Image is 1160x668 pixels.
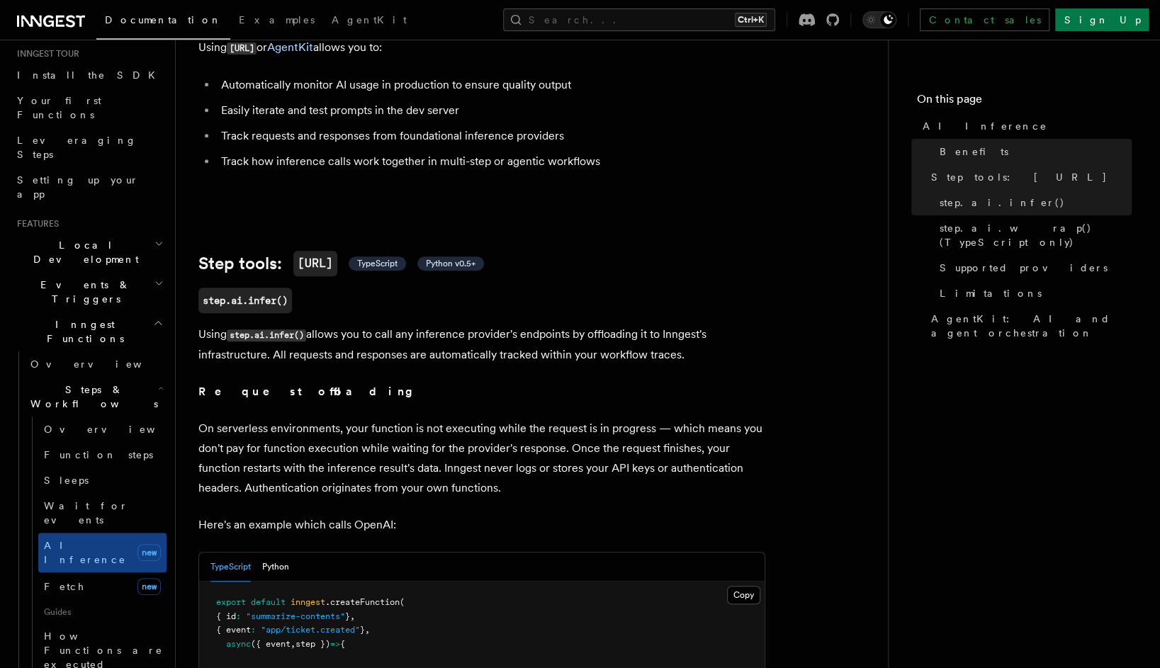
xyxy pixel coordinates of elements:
[44,424,190,435] span: Overview
[217,101,765,120] li: Easily iterate and test prompts in the dev server
[917,91,1132,113] h4: On this page
[332,14,407,26] span: AgentKit
[239,14,315,26] span: Examples
[261,625,360,635] span: "app/ticket.created"
[291,639,295,649] span: ,
[137,544,161,561] span: new
[267,40,313,54] a: AgentKit
[11,238,154,266] span: Local Development
[11,48,79,60] span: Inngest tour
[940,261,1108,275] span: Supported providers
[227,43,257,55] code: [URL]
[923,119,1047,133] span: AI Inference
[227,329,306,341] code: step.ai.infer()
[96,4,230,40] a: Documentation
[295,639,330,649] span: step })
[11,312,167,351] button: Inngest Functions
[216,625,251,635] span: { event
[925,306,1132,346] a: AgentKit: AI and agent orchestration
[350,611,355,621] span: ,
[323,4,415,38] a: AgentKit
[38,468,167,493] a: Sleeps
[940,221,1132,249] span: step.ai.wrap() (TypeScript only)
[38,417,167,442] a: Overview
[262,553,289,582] button: Python
[862,11,896,28] button: Toggle dark mode
[940,145,1008,159] span: Benefits
[11,167,167,207] a: Setting up your app
[217,152,765,171] li: Track how inference calls work together in multi-step or agentic workflows
[931,312,1132,340] span: AgentKit: AI and agent orchestration
[236,611,241,621] span: :
[216,597,246,607] span: export
[11,232,167,272] button: Local Development
[325,597,400,607] span: .createFunction
[934,281,1132,306] a: Limitations
[11,272,167,312] button: Events & Triggers
[17,135,137,160] span: Leveraging Steps
[44,475,89,486] span: Sleeps
[934,190,1132,215] a: step.ai.infer()
[940,286,1042,300] span: Limitations
[330,639,340,649] span: =>
[251,639,291,649] span: ({ event
[360,625,365,635] span: }
[30,358,176,370] span: Overview
[365,625,370,635] span: ,
[226,639,251,649] span: async
[291,597,325,607] span: inngest
[38,572,167,601] a: Fetchnew
[216,611,236,621] span: { id
[44,581,85,592] span: Fetch
[920,9,1049,31] a: Contact sales
[11,218,59,230] span: Features
[210,553,251,582] button: TypeScript
[251,625,256,635] span: :
[38,493,167,533] a: Wait for events
[217,75,765,95] li: Automatically monitor AI usage in production to ensure quality output
[25,383,158,411] span: Steps & Workflows
[105,14,222,26] span: Documentation
[17,95,101,120] span: Your first Functions
[137,578,161,595] span: new
[17,69,164,81] span: Install the SDK
[931,170,1108,184] span: Step tools: [URL]
[357,258,398,269] span: TypeScript
[400,597,405,607] span: (
[44,500,128,526] span: Wait for events
[38,442,167,468] a: Function steps
[934,139,1132,164] a: Benefits
[11,88,167,128] a: Your first Functions
[345,611,350,621] span: }
[198,288,292,313] a: step.ai.infer()
[198,38,765,58] p: Using or allows you to:
[11,317,153,346] span: Inngest Functions
[198,324,765,365] p: Using allows you to call any inference provider's endpoints by offloading it to Inngest's infrast...
[25,377,167,417] button: Steps & Workflows
[940,196,1065,210] span: step.ai.infer()
[735,13,767,27] kbd: Ctrl+K
[38,533,167,572] a: AI Inferencenew
[251,597,286,607] span: default
[198,515,765,535] p: Here's an example which calls OpenAI:
[1055,9,1149,31] a: Sign Up
[198,385,423,398] strong: Request offloading
[230,4,323,38] a: Examples
[246,611,345,621] span: "summarize-contents"
[217,126,765,146] li: Track requests and responses from foundational inference providers
[198,251,484,276] a: Step tools:[URL] TypeScript Python v0.5+
[925,164,1132,190] a: Step tools: [URL]
[340,639,345,649] span: {
[38,601,167,623] span: Guides
[503,9,775,31] button: Search...Ctrl+K
[198,419,765,498] p: On serverless environments, your function is not executing while the request is in progress — whi...
[25,351,167,377] a: Overview
[11,62,167,88] a: Install the SDK
[426,258,475,269] span: Python v0.5+
[934,215,1132,255] a: step.ai.wrap() (TypeScript only)
[917,113,1132,139] a: AI Inference
[727,586,760,604] button: Copy
[11,278,154,306] span: Events & Triggers
[11,128,167,167] a: Leveraging Steps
